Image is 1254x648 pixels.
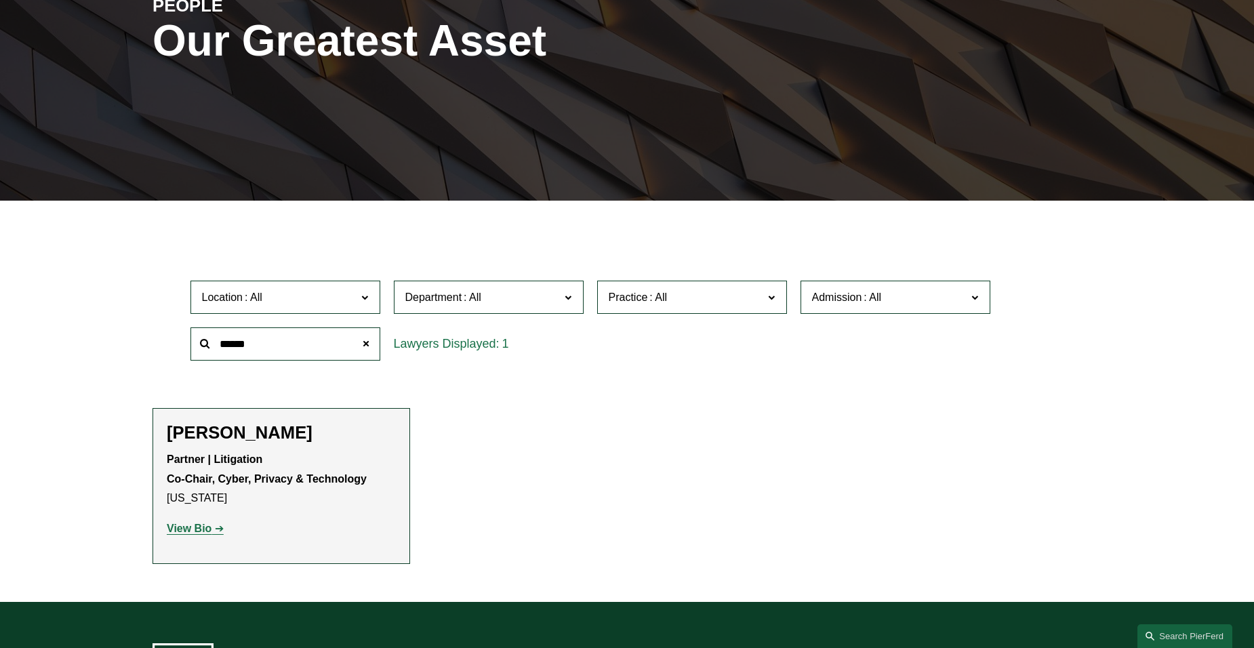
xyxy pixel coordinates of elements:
[405,291,462,303] span: Department
[167,523,224,534] a: View Bio
[812,291,862,303] span: Admission
[167,450,396,508] p: [US_STATE]
[153,16,785,66] h1: Our Greatest Asset
[502,337,509,350] span: 1
[167,453,367,485] strong: Partner | Litigation Co-Chair, Cyber, Privacy & Technology
[609,291,648,303] span: Practice
[167,523,211,534] strong: View Bio
[167,422,396,443] h2: [PERSON_NAME]
[202,291,243,303] span: Location
[1137,624,1232,648] a: Search this site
